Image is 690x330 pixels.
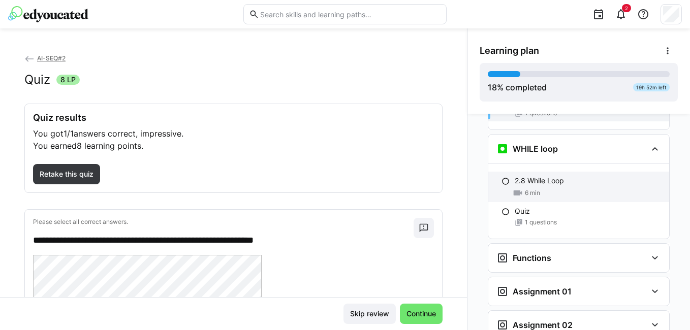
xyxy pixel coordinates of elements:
[633,83,670,91] div: 19h 52m left
[488,82,497,92] span: 18
[405,309,437,319] span: Continue
[513,286,572,296] h3: Assignment 01
[525,189,540,197] span: 6 min
[24,72,50,87] h2: Quiz
[480,45,539,56] span: Learning plan
[38,169,95,179] span: Retake this quiz
[488,81,547,93] div: % completed
[33,112,434,123] h3: Quiz results
[400,304,443,324] button: Continue
[77,141,141,151] span: 8 learning points
[343,304,396,324] button: Skip review
[33,164,100,184] button: Retake this quiz
[60,75,76,85] span: 8 LP
[525,218,557,226] span: 1 questions
[64,128,74,139] span: 1/1
[37,54,66,62] span: AI-SEQ#2
[515,206,530,216] p: Quiz
[513,144,558,154] h3: WHILE loop
[24,54,66,62] a: AI-SEQ#2
[515,176,564,186] p: 2.8 While Loop
[513,320,573,330] h3: Assignment 02
[625,5,628,11] span: 2
[33,127,434,140] p: You got answers correct, impressive.
[349,309,391,319] span: Skip review
[33,140,434,152] p: You earned .
[513,253,551,263] h3: Functions
[33,218,414,226] p: Please select all correct answers.
[259,10,441,19] input: Search skills and learning paths…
